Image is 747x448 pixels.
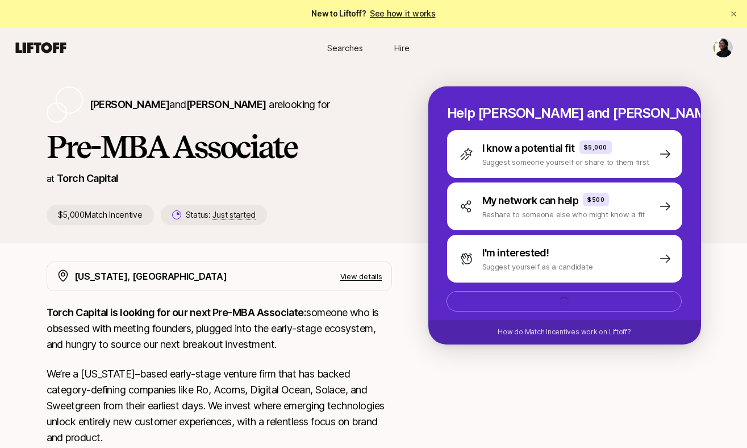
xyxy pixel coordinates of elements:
[169,98,266,110] span: and
[482,156,649,168] p: Suggest someone yourself or share to them first
[47,130,392,164] h1: Pre-MBA Associate
[47,171,55,186] p: at
[447,105,682,121] p: Help [PERSON_NAME] and [PERSON_NAME] hire
[374,38,431,59] a: Hire
[311,7,435,20] span: New to Liftoff?
[370,9,436,18] a: See how it works
[584,143,607,152] p: $5,000
[186,208,256,222] p: Status:
[713,38,733,58] button: Isabel Buenaga Levis
[327,42,363,54] span: Searches
[57,172,119,184] a: Torch Capital
[212,210,256,220] span: Just started
[394,42,410,54] span: Hire
[482,193,579,209] p: My network can help
[587,195,604,204] p: $500
[74,269,227,284] p: [US_STATE], [GEOGRAPHIC_DATA]
[47,205,154,225] p: $5,000 Match Incentive
[482,209,645,220] p: Reshare to someone else who might know a fit
[90,97,330,113] p: are looking for
[186,98,266,110] span: [PERSON_NAME]
[482,140,575,156] p: I know a potential fit
[90,98,170,110] span: [PERSON_NAME]
[317,38,374,59] a: Searches
[498,327,631,337] p: How do Match Incentives work on Liftoff?
[482,245,549,261] p: I'm interested!
[47,366,392,446] p: We’re a [US_STATE]–based early-stage venture firm that has backed category-defining companies lik...
[340,271,382,282] p: View details
[47,306,307,318] strong: Torch Capital is looking for our next Pre-MBA Associate:
[482,261,593,272] p: Suggest yourself as a candidate
[47,305,392,352] p: someone who is obsessed with meeting founders, plugged into the early-stage ecosystem, and hungry...
[713,38,733,57] img: Isabel Buenaga Levis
